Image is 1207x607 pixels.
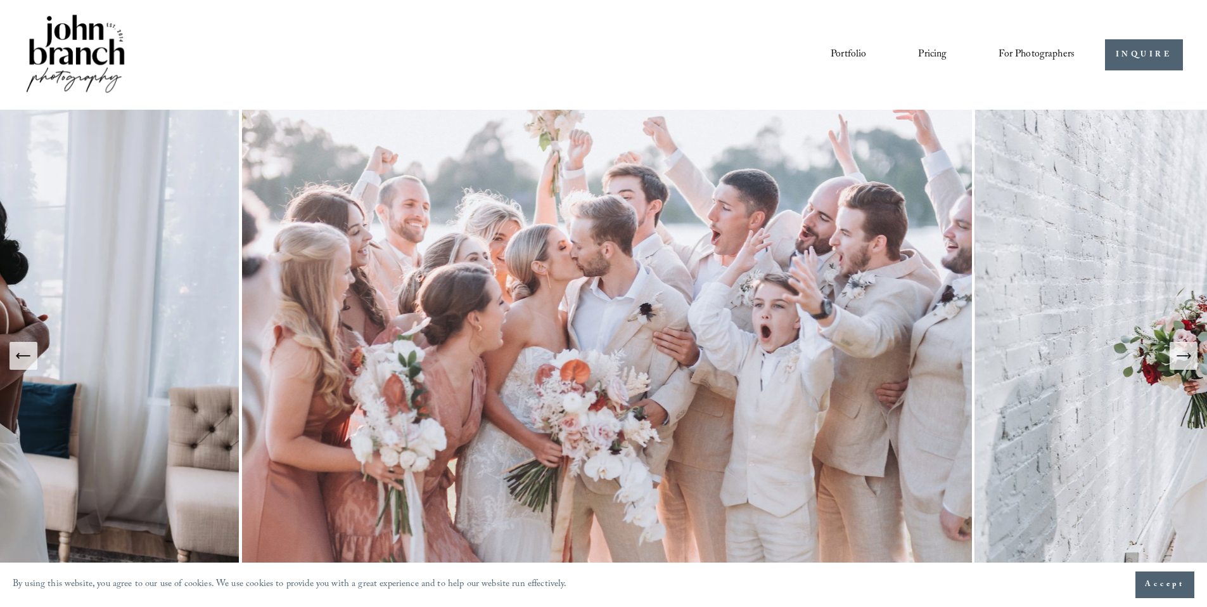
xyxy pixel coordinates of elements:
a: Portfolio [831,44,866,65]
button: Previous Slide [10,342,37,370]
button: Next Slide [1170,342,1197,370]
a: Pricing [918,44,947,65]
a: INQUIRE [1105,39,1183,70]
a: folder dropdown [999,44,1075,65]
img: A wedding party celebrating outdoors, featuring a bride and groom kissing amidst cheering bridesm... [239,110,975,601]
p: By using this website, you agree to our use of cookies. We use cookies to provide you with a grea... [13,576,567,594]
span: Accept [1145,578,1185,591]
img: John Branch IV Photography [24,12,127,98]
button: Accept [1135,571,1194,598]
span: For Photographers [999,45,1075,65]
